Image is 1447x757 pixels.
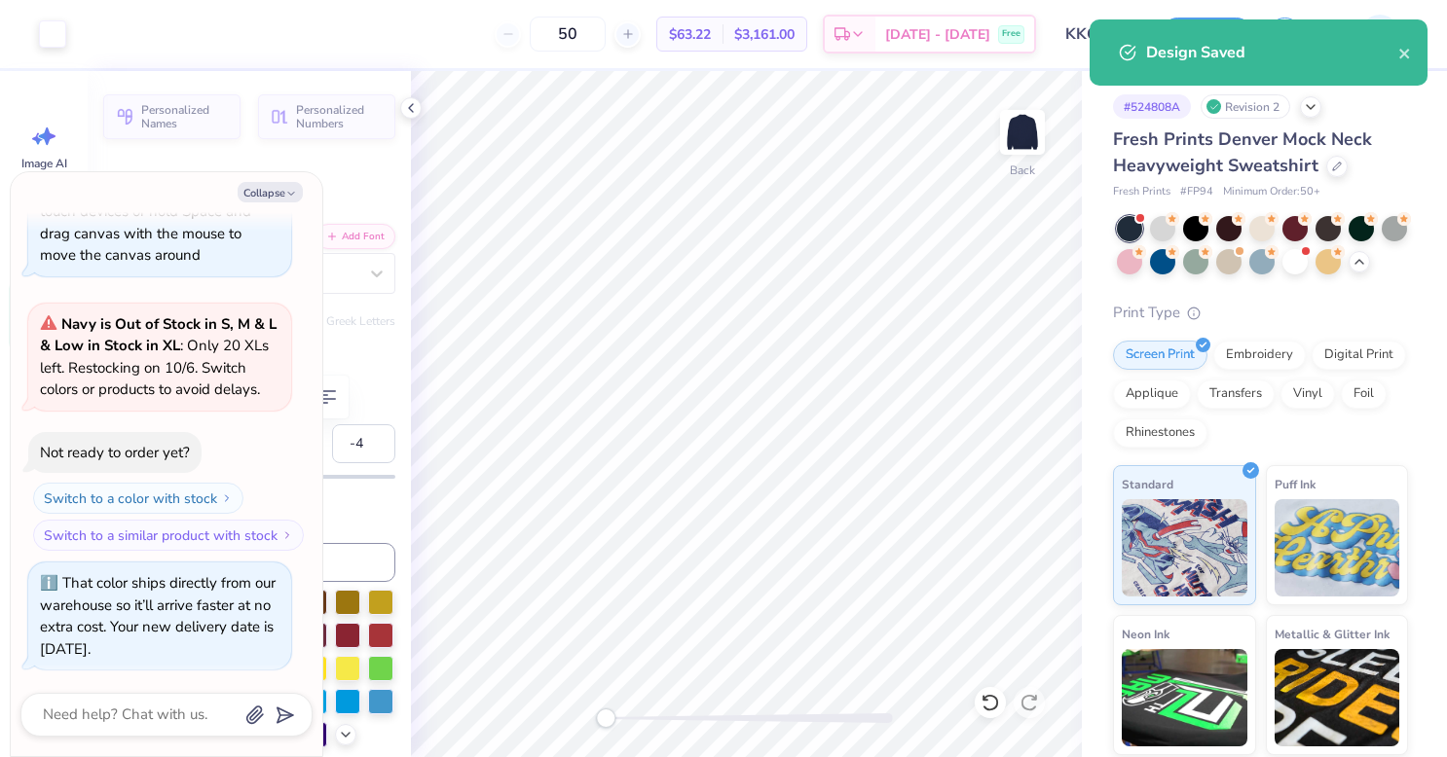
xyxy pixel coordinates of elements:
[1146,41,1398,64] div: Design Saved
[1002,27,1020,41] span: Free
[1326,15,1408,54] a: BA
[1223,184,1320,200] span: Minimum Order: 50 +
[1003,113,1042,152] img: Back
[1275,474,1316,494] span: Puff Ink
[221,492,233,504] img: Switch to a color with stock
[1051,15,1146,54] input: Untitled Design
[1113,379,1191,409] div: Applique
[1010,162,1035,179] div: Back
[530,17,606,52] input: – –
[1113,184,1170,200] span: Fresh Prints
[1122,499,1247,596] img: Standard
[1197,379,1275,409] div: Transfers
[1122,649,1247,746] img: Neon Ink
[1113,94,1191,119] div: # 524808A
[40,314,277,356] strong: Navy is Out of Stock in S, M & L & Low in Stock in XL
[1113,418,1207,448] div: Rhinestones
[238,182,303,202] button: Collapse
[258,94,395,139] button: Personalized Numbers
[1275,649,1400,746] img: Metallic & Glitter Ink
[1113,127,1372,177] span: Fresh Prints Denver Mock Neck Heavyweight Sweatshirt
[21,156,67,171] span: Image AI
[296,103,384,130] span: Personalized Numbers
[40,573,276,659] div: That color ships directly from our warehouse so it’ll arrive faster at no extra cost. Your new de...
[40,314,277,400] span: : Only 20 XLs left. Restocking on 10/6. Switch colors or products to avoid delays.
[1275,499,1400,596] img: Puff Ink
[1122,474,1173,494] span: Standard
[1122,624,1169,644] span: Neon Ink
[281,529,293,541] img: Switch to a similar product with stock
[669,24,711,45] span: $63.22
[1398,41,1412,64] button: close
[141,103,229,130] span: Personalized Names
[1312,341,1406,370] div: Digital Print
[1201,94,1290,119] div: Revision 2
[885,24,990,45] span: [DATE] - [DATE]
[1360,15,1399,54] img: Beth Anne Fox
[103,94,241,139] button: Personalized Names
[1341,379,1387,409] div: Foil
[40,443,190,462] div: Not ready to order yet?
[33,520,304,551] button: Switch to a similar product with stock
[1113,341,1207,370] div: Screen Print
[1213,341,1306,370] div: Embroidery
[734,24,795,45] span: $3,161.00
[33,483,243,514] button: Switch to a color with stock
[274,313,395,329] button: Switch to Greek Letters
[315,224,395,249] button: Add Font
[596,708,615,728] div: Accessibility label
[1113,302,1408,324] div: Print Type
[1275,624,1390,644] span: Metallic & Glitter Ink
[1280,379,1335,409] div: Vinyl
